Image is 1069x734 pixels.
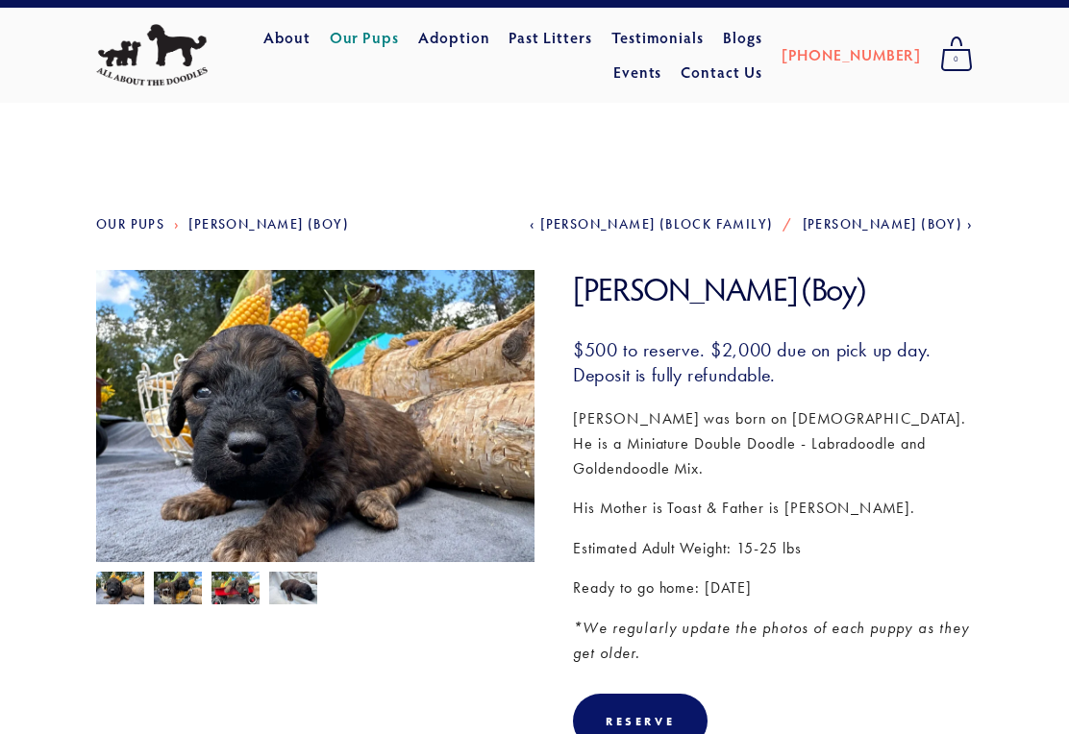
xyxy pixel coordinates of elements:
[96,572,144,608] img: Waylon 2.jpg
[330,21,400,56] a: Our Pups
[418,21,490,56] a: Adoption
[573,619,975,662] em: *We regularly update the photos of each puppy as they get older.
[96,270,534,599] img: Waylon 2.jpg
[573,536,973,561] p: Estimated Adult Weight: 15-25 lbs
[96,216,164,232] a: Our Pups
[611,21,705,56] a: Testimonials
[573,575,973,600] p: Ready to go home: [DATE]
[154,572,202,608] img: Waylon 3.jpg
[211,572,260,608] img: Waylon 4.jpg
[681,55,762,89] a: Contact Us
[803,216,963,232] span: [PERSON_NAME] (Boy)
[540,216,773,232] span: [PERSON_NAME] (Block Family)
[530,216,773,232] a: [PERSON_NAME] (Block Family)
[573,406,973,480] p: [PERSON_NAME] was born on [DEMOGRAPHIC_DATA]. He is a Miniature Double Doodle - Labradoodle and G...
[940,47,973,72] span: 0
[96,24,208,86] img: All About The Doodles
[573,270,973,309] h1: [PERSON_NAME] (Boy)
[803,216,973,232] a: [PERSON_NAME] (Boy)
[723,21,762,56] a: Blogs
[269,572,317,608] img: Waylon 1.jpg
[606,714,675,728] div: Reserve
[931,31,982,79] a: 0 items in cart
[263,21,311,56] a: About
[509,27,592,47] a: Past Litters
[188,216,349,232] a: [PERSON_NAME] (Boy)
[573,337,973,387] h3: $500 to reserve. $2,000 due on pick up day. Deposit is fully refundable.
[782,37,921,72] a: [PHONE_NUMBER]
[613,55,662,89] a: Events
[573,496,973,521] p: His Mother is Toast & Father is [PERSON_NAME].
